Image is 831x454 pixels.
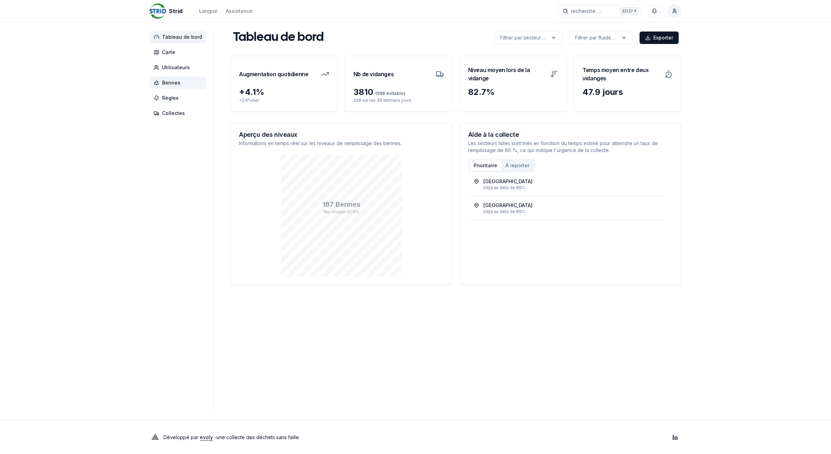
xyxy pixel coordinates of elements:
p: Informations en temps réel sur les niveaux de remplissage des bennes. [239,140,444,147]
p: Filtrer par secteur ... [500,34,545,41]
div: Langue [199,8,217,15]
p: 228 sur les 30 derniers jours [354,98,444,103]
a: Utilisateurs [150,61,209,74]
div: 47.9 jours [582,87,673,98]
span: Tableau de bord [162,34,202,41]
a: [GEOGRAPHIC_DATA]Déjà au delà de 80% [474,178,661,190]
h3: Niveau moyen lors de la vidange [468,64,546,84]
h3: Aperçu des niveaux [239,132,444,138]
div: 3810 [354,87,444,98]
span: recherche ... [571,8,601,15]
span: Bennes [162,79,180,86]
img: Strid Logo [150,3,166,19]
a: Bennes [150,77,209,89]
h3: Aide à la collecte [468,132,673,138]
a: Règles [150,92,209,104]
div: Déjà au delà de 80% [483,185,661,190]
h1: Tableau de bord [233,31,324,45]
button: À reporter [501,160,534,171]
button: Prioritaire [470,160,501,171]
a: Tableau de bord [150,31,209,43]
a: Collectes [150,107,209,119]
h3: Temps moyen entre deux vidanges [582,64,660,84]
div: + 4.1 % [239,87,329,98]
span: Carte [162,49,175,56]
div: [GEOGRAPHIC_DATA] [483,202,533,209]
a: [GEOGRAPHIC_DATA]Déjà au delà de 80% [474,202,661,214]
p: + 2.6 % hier [239,98,329,103]
span: Collectes [162,110,185,117]
h3: Augmentation quotidienne [239,64,308,84]
button: recherche ...Ctrl+K [558,5,641,17]
p: Filtrer par fluide ... [575,34,616,41]
span: Règles [162,95,179,101]
span: (596 évitable) [373,91,405,96]
button: Langue [199,7,217,15]
a: evoly [200,434,213,440]
p: Développé par - une collecte des déchets sans faille . [163,433,300,442]
a: Carte [150,46,209,59]
button: Exporter [640,32,679,44]
img: Evoly Logo [150,432,161,443]
a: Assistance [226,7,252,15]
div: Déjà au delà de 80% [483,209,661,214]
span: Strid [169,7,182,15]
div: [GEOGRAPHIC_DATA] [483,178,533,185]
button: label [494,31,562,45]
div: 82.7 % [468,87,559,98]
span: Utilisateurs [162,64,190,71]
button: label [569,31,633,45]
p: Les secteurs listés sont triés en fonction du temps estimé pour atteindre un taux de remplissage ... [468,140,673,154]
h3: Nb de vidanges [354,64,394,84]
a: Strid [150,7,185,15]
